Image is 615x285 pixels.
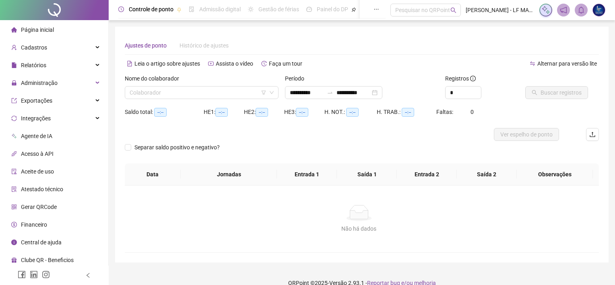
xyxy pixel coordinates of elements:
[436,109,454,115] span: Faltas:
[269,60,302,67] span: Faça um tour
[208,61,214,66] span: youtube
[180,42,229,49] span: Histórico de ajustes
[457,163,517,186] th: Saída 2
[560,6,567,14] span: notification
[216,60,253,67] span: Assista o vídeo
[181,163,277,186] th: Jornadas
[21,133,52,139] span: Agente de IA
[470,76,476,81] span: info-circle
[541,6,550,14] img: sparkle-icon.fc2bf0ac1784a2077858766a79e2daf3.svg
[11,222,17,227] span: dollar
[327,89,333,96] span: swap-right
[154,108,167,117] span: --:--
[21,204,57,210] span: Gerar QRCode
[21,115,51,122] span: Integrações
[445,74,476,83] span: Registros
[125,42,167,49] span: Ajustes de ponto
[397,163,457,186] th: Entrada 2
[578,6,585,14] span: bell
[21,62,46,68] span: Relatórios
[125,74,184,83] label: Nome do colaborador
[471,109,474,115] span: 0
[30,271,38,279] span: linkedin
[125,163,181,186] th: Data
[494,128,559,141] button: Ver espelho de ponto
[11,45,17,50] span: user-add
[525,86,588,99] button: Buscar registros
[337,163,397,186] th: Saída 1
[327,89,333,96] span: to
[450,7,456,13] span: search
[177,7,182,12] span: pushpin
[125,107,204,117] div: Saldo total:
[258,6,299,12] span: Gestão de férias
[118,6,124,12] span: clock-circle
[466,6,535,14] span: [PERSON_NAME] - LF MANUTENÇÃO INDUSTRIAL
[377,107,436,117] div: H. TRAB.:
[277,163,337,186] th: Entrada 1
[11,62,17,68] span: file
[199,6,241,12] span: Admissão digital
[244,107,284,117] div: HE 2:
[129,6,173,12] span: Controle de ponto
[134,60,200,67] span: Leia o artigo sobre ajustes
[324,107,377,117] div: H. NOT.:
[127,61,132,66] span: file-text
[589,131,596,138] span: upload
[11,151,17,157] span: api
[11,240,17,245] span: info-circle
[537,60,597,67] span: Alternar para versão lite
[346,108,359,117] span: --:--
[523,170,586,179] span: Observações
[21,27,54,33] span: Página inicial
[530,61,535,66] span: swap
[21,168,54,175] span: Aceite de uso
[269,90,274,95] span: down
[11,80,17,86] span: lock
[11,204,17,210] span: qrcode
[21,44,47,51] span: Cadastros
[21,151,54,157] span: Acesso à API
[351,7,356,12] span: pushpin
[11,257,17,263] span: gift
[284,107,324,117] div: HE 3:
[11,116,17,121] span: sync
[248,6,254,12] span: sun
[11,169,17,174] span: audit
[11,98,17,103] span: export
[11,27,17,33] span: home
[374,6,379,12] span: ellipsis
[134,224,583,233] div: Não há dados
[261,90,266,95] span: filter
[18,271,26,279] span: facebook
[21,97,52,104] span: Exportações
[85,273,91,278] span: left
[285,74,310,83] label: Período
[21,221,47,228] span: Financeiro
[21,186,63,192] span: Atestado técnico
[296,108,308,117] span: --:--
[593,4,605,16] img: 50767
[21,257,74,263] span: Clube QR - Beneficios
[256,108,268,117] span: --:--
[317,6,348,12] span: Painel do DP
[11,186,17,192] span: solution
[21,239,62,246] span: Central de ajuda
[204,107,244,117] div: HE 1:
[261,61,267,66] span: history
[402,108,414,117] span: --:--
[306,6,312,12] span: dashboard
[131,143,223,152] span: Separar saldo positivo e negativo?
[189,6,194,12] span: file-done
[215,108,228,117] span: --:--
[42,271,50,279] span: instagram
[21,80,58,86] span: Administração
[517,163,593,186] th: Observações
